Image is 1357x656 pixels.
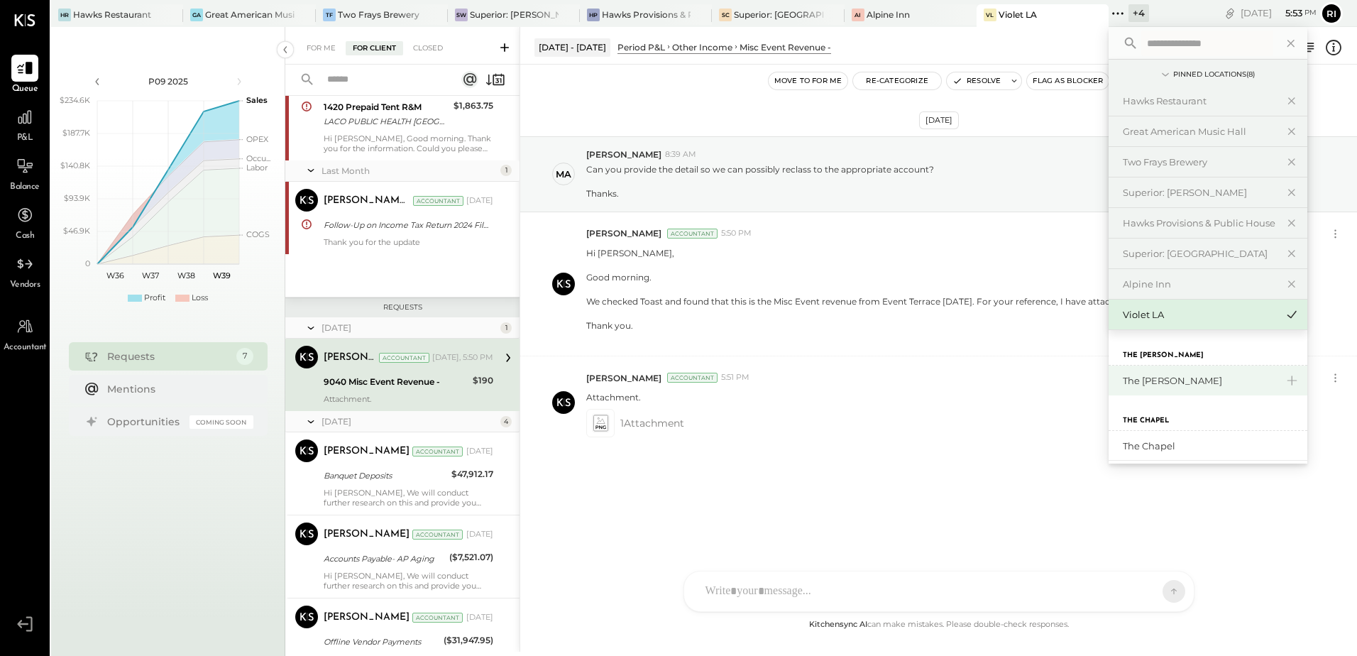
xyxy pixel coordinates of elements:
[1123,155,1276,169] div: Two Frays Brewery
[64,193,90,203] text: $93.9K
[1123,416,1169,426] label: The Chapel
[470,9,559,21] div: Superior: [PERSON_NAME]
[500,416,512,427] div: 4
[413,196,463,206] div: Accountant
[60,95,90,105] text: $234.6K
[144,293,165,304] div: Profit
[190,9,203,21] div: GA
[500,322,512,334] div: 1
[106,270,123,280] text: W36
[620,409,684,437] span: 1 Attachment
[721,372,749,383] span: 5:51 PM
[246,229,270,239] text: COGS
[412,447,463,457] div: Accountant
[1,251,49,292] a: Vendors
[322,322,497,334] div: [DATE]
[1,313,49,354] a: Accountant
[721,228,752,239] span: 5:50 PM
[667,229,718,239] div: Accountant
[324,571,493,591] div: Hi [PERSON_NAME], We will conduct further research on this and provide you with an update next we...
[1123,94,1276,108] div: Hawks Restaurant
[587,9,600,21] div: HP
[734,9,823,21] div: Superior: [GEOGRAPHIC_DATA]
[1123,125,1276,138] div: Great American Music Hall
[412,613,463,623] div: Accountant
[324,114,449,129] div: LACO PUBLIC HEALTH [GEOGRAPHIC_DATA] [GEOGRAPHIC_DATA]
[324,444,410,459] div: [PERSON_NAME]
[205,9,294,21] div: Great American Music Hall
[212,270,230,280] text: W39
[379,353,429,363] div: Accountant
[1173,70,1255,80] div: Pinned Locations ( 8 )
[719,9,732,21] div: SC
[1,202,49,243] a: Cash
[466,446,493,457] div: [DATE]
[324,394,493,404] div: Attachment.
[4,341,47,354] span: Accountant
[586,187,934,199] div: Thanks.
[586,148,661,160] span: [PERSON_NAME]
[324,218,489,232] div: Follow-Up on Income Tax Return 2024 Filing and Required Documents
[586,247,1177,344] p: Hi [PERSON_NAME], Good morning. We checked Toast and found that this is the Misc Event revenue fr...
[500,165,512,176] div: 1
[322,415,497,427] div: [DATE]
[947,72,1006,89] button: Resolve
[586,391,641,403] p: Attachment.
[586,163,934,199] p: Can you provide the detail so we can possibly reclass to the appropriate account?
[16,230,34,243] span: Cash
[236,348,253,365] div: 7
[617,41,665,53] div: Period P&L
[999,9,1037,21] div: Violet LA
[602,9,691,21] div: Hawks Provisions & Public House
[769,72,848,89] button: Move to for me
[73,9,151,21] div: Hawks Restaurant
[246,134,269,144] text: OPEX
[473,373,493,388] div: $190
[984,9,996,21] div: VL
[740,41,831,53] div: Misc Event Revenue -
[346,41,403,55] div: For Client
[107,382,246,396] div: Mentions
[142,270,159,280] text: W37
[192,293,208,304] div: Loss
[672,41,732,53] div: Other Income
[1128,4,1149,22] div: + 4
[1123,351,1204,361] label: The [PERSON_NAME]
[324,237,493,247] div: Thank you for the update
[1123,278,1276,291] div: Alpine Inn
[189,415,253,429] div: Coming Soon
[1320,2,1343,25] button: Ri
[177,270,194,280] text: W38
[292,302,512,312] div: Requests
[412,530,463,540] div: Accountant
[10,181,40,194] span: Balance
[586,227,661,239] span: [PERSON_NAME]
[466,195,493,207] div: [DATE]
[1123,217,1276,230] div: Hawks Provisions & Public House
[324,635,439,649] div: Offline Vendor Payments
[246,153,270,163] text: Occu...
[919,111,959,129] div: [DATE]
[324,133,493,153] div: Hi [PERSON_NAME], Good morning. Thank you for the information. Could you please confirm if this i...
[60,160,90,170] text: $140.8K
[1027,72,1109,89] button: Flag as Blocker
[324,488,493,508] div: Hi [PERSON_NAME], We will conduct further research on this and provide you with an update next we...
[455,9,468,21] div: SW
[324,100,449,114] div: 1420 Prepaid Tent R&M
[586,372,661,384] span: [PERSON_NAME]
[534,38,610,56] div: [DATE] - [DATE]
[324,611,410,625] div: [PERSON_NAME]
[1223,6,1237,21] div: copy link
[454,99,493,113] div: $1,863.75
[867,9,910,21] div: Alpine Inn
[324,194,410,208] div: [PERSON_NAME] R [PERSON_NAME]
[1123,186,1276,199] div: Superior: [PERSON_NAME]
[58,9,71,21] div: HR
[246,95,268,105] text: Sales
[324,375,468,389] div: 9040 Misc Event Revenue -
[107,415,182,429] div: Opportunities
[466,612,493,623] div: [DATE]
[444,633,493,647] div: ($31,947.95)
[85,258,90,268] text: 0
[324,527,410,542] div: [PERSON_NAME]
